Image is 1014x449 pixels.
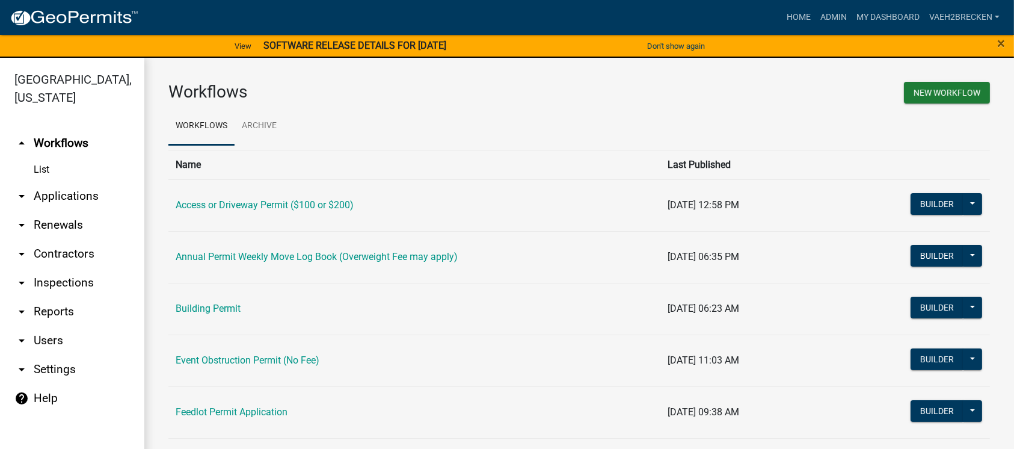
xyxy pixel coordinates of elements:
[14,391,29,406] i: help
[911,400,963,422] button: Builder
[168,82,570,102] h3: Workflows
[911,297,963,318] button: Builder
[668,303,739,314] span: [DATE] 06:23 AM
[668,406,739,418] span: [DATE] 09:38 AM
[997,36,1005,51] button: Close
[642,36,710,56] button: Don't show again
[235,107,284,146] a: Archive
[660,150,871,179] th: Last Published
[911,193,963,215] button: Builder
[904,82,990,104] button: New Workflow
[176,199,354,211] a: Access or Driveway Permit ($100 or $200)
[14,189,29,203] i: arrow_drop_down
[911,245,963,267] button: Builder
[668,199,739,211] span: [DATE] 12:58 PM
[14,136,29,150] i: arrow_drop_up
[176,251,458,262] a: Annual Permit Weekly Move Log Book (Overweight Fee may apply)
[176,406,287,418] a: Feedlot Permit Application
[852,6,924,29] a: My Dashboard
[176,303,241,314] a: Building Permit
[168,150,660,179] th: Name
[14,362,29,377] i: arrow_drop_down
[14,276,29,290] i: arrow_drop_down
[14,247,29,261] i: arrow_drop_down
[168,107,235,146] a: Workflows
[668,251,739,262] span: [DATE] 06:35 PM
[14,218,29,232] i: arrow_drop_down
[668,355,739,366] span: [DATE] 11:03 AM
[911,348,963,370] button: Builder
[230,36,256,56] a: View
[816,6,852,29] a: Admin
[782,6,816,29] a: Home
[997,35,1005,52] span: ×
[14,305,29,319] i: arrow_drop_down
[263,40,446,51] strong: SOFTWARE RELEASE DETAILS FOR [DATE]
[14,333,29,348] i: arrow_drop_down
[176,355,319,366] a: Event Obstruction Permit (No Fee)
[924,6,1004,29] a: vaeh2Brecken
